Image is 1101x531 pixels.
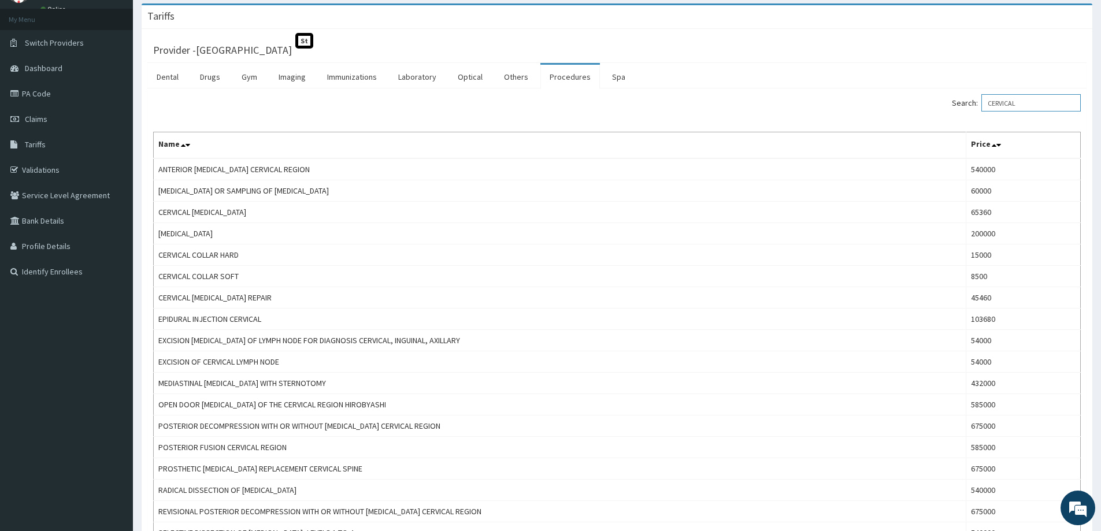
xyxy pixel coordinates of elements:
[154,287,966,309] td: CERVICAL [MEDICAL_DATA] REPAIR
[191,65,229,89] a: Drugs
[154,501,966,522] td: REVISIONAL POSTERIOR DECOMPRESSION WITH OR WITHOUT [MEDICAL_DATA] CERVICAL REGION
[269,65,315,89] a: Imaging
[603,65,635,89] a: Spa
[966,437,1081,458] td: 585000
[966,158,1081,180] td: 540000
[966,415,1081,437] td: 675000
[190,6,217,34] div: Minimize live chat window
[295,33,313,49] span: St
[966,180,1081,202] td: 60000
[25,63,62,73] span: Dashboard
[154,202,966,223] td: CERVICAL [MEDICAL_DATA]
[60,65,194,80] div: Chat with us now
[966,202,1081,223] td: 65360
[154,373,966,394] td: MEDIASTINAL [MEDICAL_DATA] WITH STERNOTOMY
[495,65,537,89] a: Others
[389,65,446,89] a: Laboratory
[966,330,1081,351] td: 54000
[25,38,84,48] span: Switch Providers
[966,458,1081,480] td: 675000
[6,315,220,356] textarea: Type your message and hit 'Enter'
[966,287,1081,309] td: 45460
[154,351,966,373] td: EXCISION OF CERVICAL LYMPH NODE
[153,45,292,55] h3: Provider - [GEOGRAPHIC_DATA]
[966,373,1081,394] td: 432000
[966,132,1081,159] th: Price
[966,480,1081,501] td: 540000
[154,244,966,266] td: CERVICAL COLLAR HARD
[67,146,160,262] span: We're online!
[25,114,47,124] span: Claims
[154,180,966,202] td: [MEDICAL_DATA] OR SAMPLING OF [MEDICAL_DATA]
[154,437,966,458] td: POSTERIOR FUSION CERVICAL REGION
[154,309,966,330] td: EPIDURAL INJECTION CERVICAL
[154,330,966,351] td: EXCISION [MEDICAL_DATA] OF LYMPH NODE FOR DIAGNOSIS CERVICAL, INGUINAL, AXILLARY
[147,11,175,21] h3: Tariffs
[966,223,1081,244] td: 200000
[966,309,1081,330] td: 103680
[232,65,266,89] a: Gym
[154,480,966,501] td: RADICAL DISSECTION OF [MEDICAL_DATA]
[966,501,1081,522] td: 675000
[318,65,386,89] a: Immunizations
[154,158,966,180] td: ANTERIOR [MEDICAL_DATA] CERVICAL REGION
[981,94,1081,112] input: Search:
[154,394,966,415] td: OPEN DOOR [MEDICAL_DATA] OF THE CERVICAL REGION HIROBYASHI
[448,65,492,89] a: Optical
[147,65,188,89] a: Dental
[40,5,68,13] a: Online
[966,394,1081,415] td: 585000
[154,458,966,480] td: PROSTHETIC [MEDICAL_DATA] REPLACEMENT CERVICAL SPINE
[25,139,46,150] span: Tariffs
[21,58,47,87] img: d_794563401_company_1708531726252_794563401
[966,266,1081,287] td: 8500
[966,351,1081,373] td: 54000
[966,244,1081,266] td: 15000
[154,415,966,437] td: POSTERIOR DECOMPRESSION WITH OR WITHOUT [MEDICAL_DATA] CERVICAL REGION
[540,65,600,89] a: Procedures
[154,132,966,159] th: Name
[154,266,966,287] td: CERVICAL COLLAR SOFT
[154,223,966,244] td: [MEDICAL_DATA]
[952,94,1081,112] label: Search:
